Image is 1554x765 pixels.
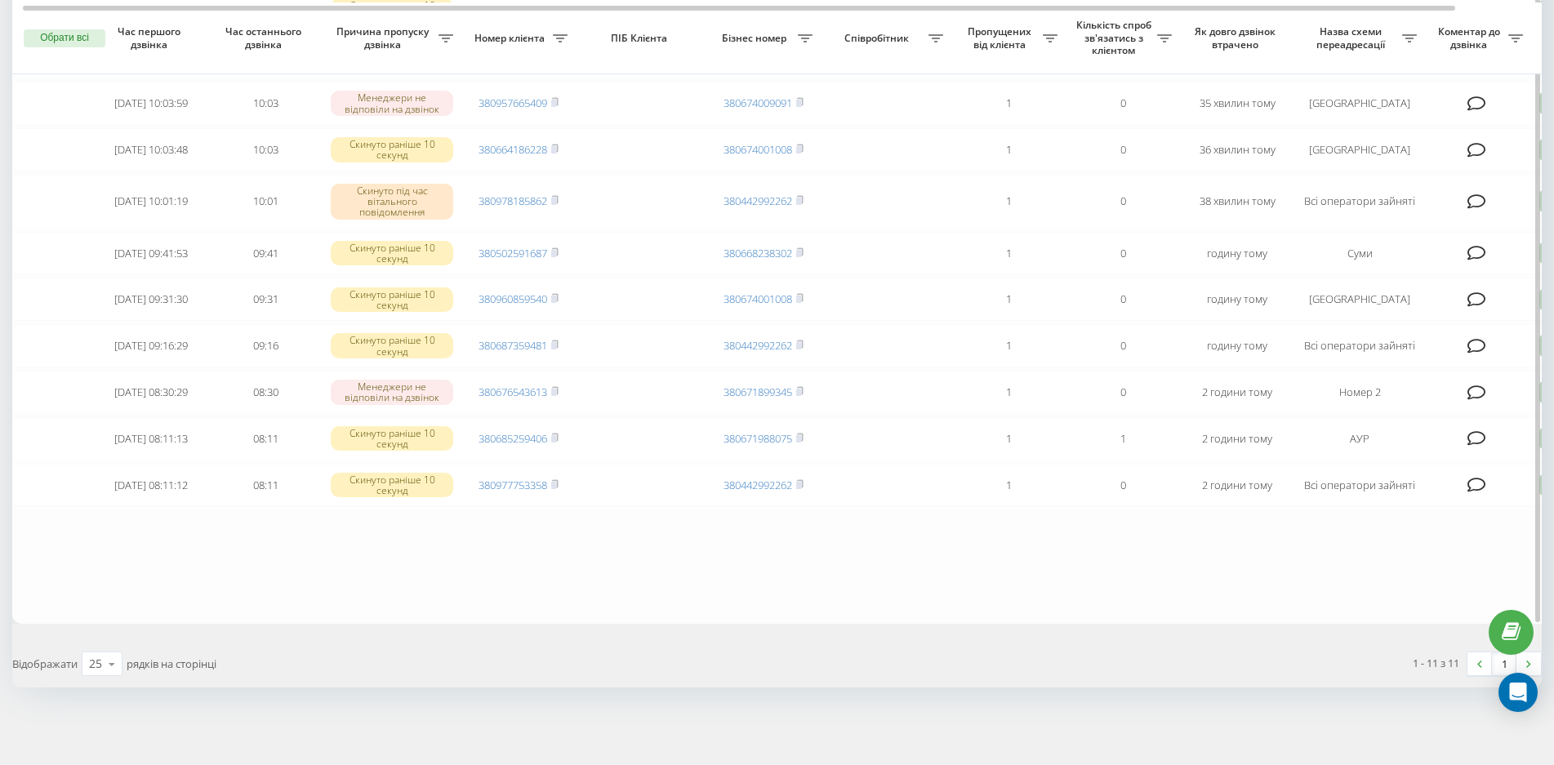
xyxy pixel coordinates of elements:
[331,91,453,115] div: Менеджери не відповіли на дзвінок
[479,193,547,208] a: 380978185862
[829,32,928,45] span: Співробітник
[127,656,216,671] span: рядків на сторінці
[208,278,323,321] td: 09:31
[331,137,453,162] div: Скинуто раніше 10 секунд
[89,656,102,672] div: 25
[331,473,453,497] div: Скинуто раніше 10 секунд
[331,426,453,451] div: Скинуто раніше 10 секунд
[724,96,792,110] a: 380674009091
[479,291,547,306] a: 380960859540
[724,431,792,446] a: 380671988075
[208,464,323,507] td: 08:11
[1066,128,1180,171] td: 0
[1492,652,1516,675] a: 1
[1066,232,1180,275] td: 0
[1302,25,1402,51] span: Назва схеми переадресації
[1074,19,1157,57] span: Кількість спроб зв'язатись з клієнтом
[479,142,547,157] a: 380664186228
[1066,175,1180,229] td: 0
[331,184,453,220] div: Скинуто під час вітального повідомлення
[1180,324,1294,367] td: годину тому
[1066,278,1180,321] td: 0
[1193,25,1281,51] span: Як довго дзвінок втрачено
[94,82,208,125] td: [DATE] 10:03:59
[221,25,309,51] span: Час останнього дзвінка
[951,128,1066,171] td: 1
[1294,464,1425,507] td: Всі оператори зайняті
[1413,655,1459,671] div: 1 - 11 з 11
[208,417,323,460] td: 08:11
[951,82,1066,125] td: 1
[94,278,208,321] td: [DATE] 09:31:30
[951,417,1066,460] td: 1
[1294,82,1425,125] td: [GEOGRAPHIC_DATA]
[1180,417,1294,460] td: 2 години тому
[1066,324,1180,367] td: 0
[951,175,1066,229] td: 1
[1066,417,1180,460] td: 1
[331,287,453,312] div: Скинуто раніше 10 секунд
[1180,232,1294,275] td: годину тому
[470,32,553,45] span: Номер клієнта
[1180,464,1294,507] td: 2 години тому
[724,291,792,306] a: 380674001008
[94,324,208,367] td: [DATE] 09:16:29
[1180,371,1294,414] td: 2 години тому
[951,324,1066,367] td: 1
[1180,82,1294,125] td: 35 хвилин тому
[724,193,792,208] a: 380442992262
[12,656,78,671] span: Відображати
[724,142,792,157] a: 380674001008
[208,82,323,125] td: 10:03
[331,333,453,358] div: Скинуто раніше 10 секунд
[479,385,547,399] a: 380676543613
[1433,25,1508,51] span: Коментар до дзвінка
[1294,128,1425,171] td: [GEOGRAPHIC_DATA]
[208,128,323,171] td: 10:03
[94,232,208,275] td: [DATE] 09:41:53
[590,32,692,45] span: ПІБ Клієнта
[94,175,208,229] td: [DATE] 10:01:19
[960,25,1043,51] span: Пропущених від клієнта
[724,246,792,260] a: 380668238302
[94,371,208,414] td: [DATE] 08:30:29
[1180,278,1294,321] td: годину тому
[724,338,792,353] a: 380442992262
[479,338,547,353] a: 380687359481
[479,96,547,110] a: 380957665409
[1294,417,1425,460] td: АУР
[951,464,1066,507] td: 1
[208,175,323,229] td: 10:01
[94,464,208,507] td: [DATE] 08:11:12
[951,278,1066,321] td: 1
[208,371,323,414] td: 08:30
[1066,82,1180,125] td: 0
[724,478,792,492] a: 380442992262
[1294,232,1425,275] td: Суми
[951,232,1066,275] td: 1
[208,232,323,275] td: 09:41
[331,25,439,51] span: Причина пропуску дзвінка
[1066,464,1180,507] td: 0
[24,29,105,47] button: Обрати всі
[715,32,798,45] span: Бізнес номер
[107,25,195,51] span: Час першого дзвінка
[1498,673,1538,712] div: Open Intercom Messenger
[1294,324,1425,367] td: Всі оператори зайняті
[479,431,547,446] a: 380685259406
[1294,175,1425,229] td: Всі оператори зайняті
[1066,371,1180,414] td: 0
[479,246,547,260] a: 380502591687
[724,385,792,399] a: 380671899345
[331,380,453,404] div: Менеджери не відповіли на дзвінок
[331,241,453,265] div: Скинуто раніше 10 секунд
[94,417,208,460] td: [DATE] 08:11:13
[951,371,1066,414] td: 1
[1180,128,1294,171] td: 36 хвилин тому
[1294,371,1425,414] td: Номер 2
[479,478,547,492] a: 380977753358
[1180,175,1294,229] td: 38 хвилин тому
[94,128,208,171] td: [DATE] 10:03:48
[1294,278,1425,321] td: [GEOGRAPHIC_DATA]
[208,324,323,367] td: 09:16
